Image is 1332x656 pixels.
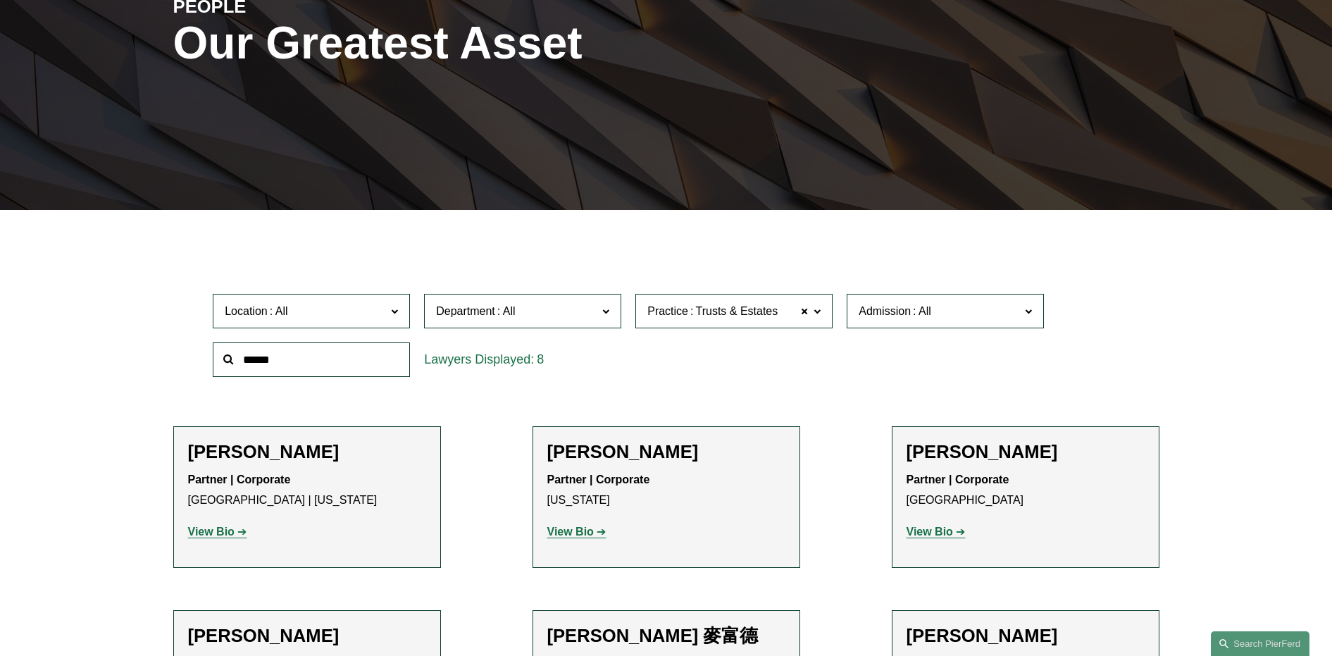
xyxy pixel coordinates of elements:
a: View Bio [547,526,606,538]
span: Trusts & Estates [695,302,778,321]
span: 8 [537,352,544,366]
h2: [PERSON_NAME] [188,625,426,647]
strong: View Bio [907,526,953,538]
h2: [PERSON_NAME] [188,441,426,463]
span: Location [225,305,268,317]
a: Search this site [1211,631,1309,656]
p: [GEOGRAPHIC_DATA] [907,470,1145,511]
strong: View Bio [188,526,235,538]
p: [GEOGRAPHIC_DATA] | [US_STATE] [188,470,426,511]
h2: [PERSON_NAME] 麥富德 [547,625,785,647]
span: Admission [859,305,911,317]
strong: Partner | Corporate [547,474,650,485]
a: View Bio [907,526,966,538]
strong: View Bio [547,526,594,538]
h2: [PERSON_NAME] [907,625,1145,647]
strong: Partner | Corporate [188,474,291,485]
h2: [PERSON_NAME] [907,441,1145,463]
span: Department [436,305,495,317]
h2: [PERSON_NAME] [547,441,785,463]
h1: Our Greatest Asset [173,18,830,69]
p: [US_STATE] [547,470,785,511]
span: Practice [647,305,688,317]
a: View Bio [188,526,247,538]
strong: Partner | Corporate [907,474,1009,485]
